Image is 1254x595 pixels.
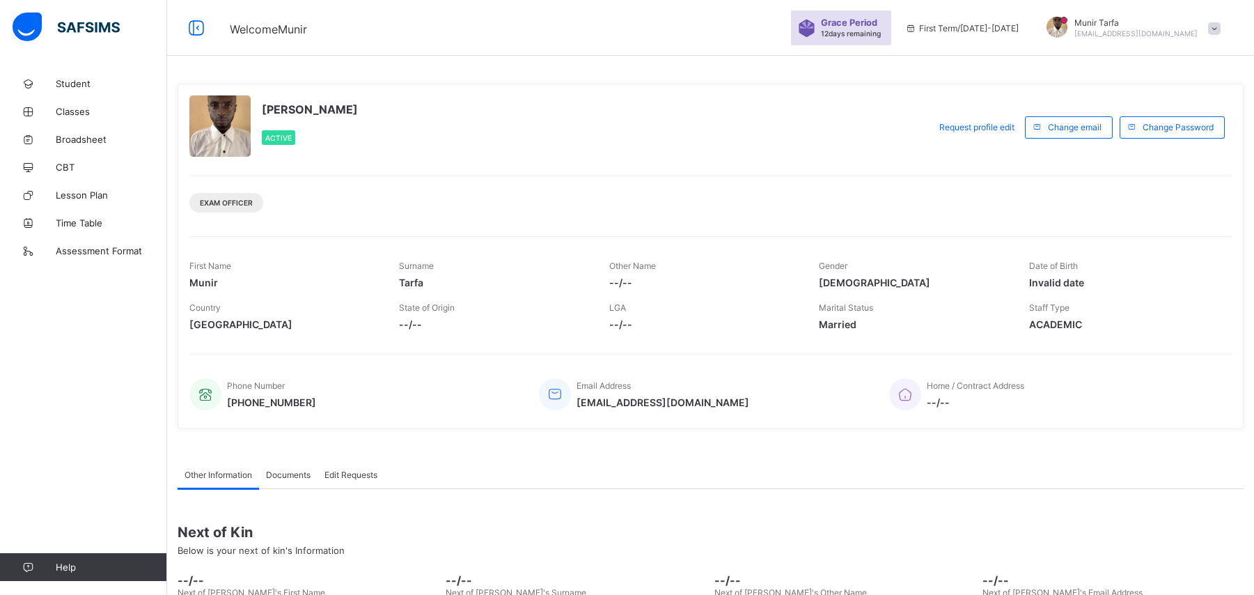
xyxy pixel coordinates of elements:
span: [EMAIL_ADDRESS][DOMAIN_NAME] [577,396,749,408]
span: Lesson Plan [56,190,167,201]
span: Gender [819,261,847,271]
span: Date of Birth [1029,261,1078,271]
span: Time Table [56,217,167,229]
span: Welcome Munir [230,22,307,36]
span: --/-- [178,573,439,587]
span: State of Origin [399,302,455,313]
span: --/-- [609,318,798,330]
span: Classes [56,106,167,117]
span: Staff Type [1029,302,1069,313]
span: Edit Requests [324,470,377,480]
span: Phone Number [227,380,285,391]
span: [DEMOGRAPHIC_DATA] [819,277,1008,288]
span: Assessment Format [56,245,167,256]
span: Request profile edit [939,122,1014,132]
span: Home / Contract Address [927,380,1024,391]
span: Other Information [185,470,252,480]
span: --/-- [399,318,588,330]
span: --/-- [446,573,707,587]
span: ACADEMIC [1029,318,1218,330]
span: Grace Period [821,17,877,28]
span: First Name [189,261,231,271]
span: Help [56,562,166,573]
span: Change email [1048,122,1102,132]
span: --/-- [714,573,975,587]
span: Student [56,78,167,89]
span: Marital Status [819,302,873,313]
span: Email Address [577,380,631,391]
span: [PHONE_NUMBER] [227,396,316,408]
span: LGA [609,302,626,313]
span: Active [265,134,292,142]
span: --/-- [982,573,1244,587]
span: [GEOGRAPHIC_DATA] [189,318,378,330]
span: Other Name [609,261,656,271]
span: Below is your next of kin's Information [178,545,345,556]
img: sticker-purple.71386a28dfed39d6af7621340158ba97.svg [798,20,815,37]
div: MunirTarfa [1033,17,1228,40]
span: session/term information [905,23,1019,33]
span: Married [819,318,1008,330]
span: 12 days remaining [821,29,881,38]
span: Surname [399,261,434,271]
span: Documents [266,470,311,480]
span: Munir Tarfa [1074,17,1198,28]
span: Tarfa [399,277,588,288]
span: Next of Kin [178,524,1244,541]
span: Invalid date [1029,277,1218,288]
span: Broadsheet [56,134,167,145]
span: --/-- [927,396,1024,408]
span: CBT [56,162,167,173]
span: --/-- [609,277,798,288]
span: [EMAIL_ADDRESS][DOMAIN_NAME] [1074,29,1198,38]
span: Country [189,302,221,313]
span: Exam Officer [200,199,253,207]
img: safsims [13,13,120,42]
span: Munir [189,277,378,288]
span: Change Password [1143,122,1214,132]
span: [PERSON_NAME] [262,102,358,116]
